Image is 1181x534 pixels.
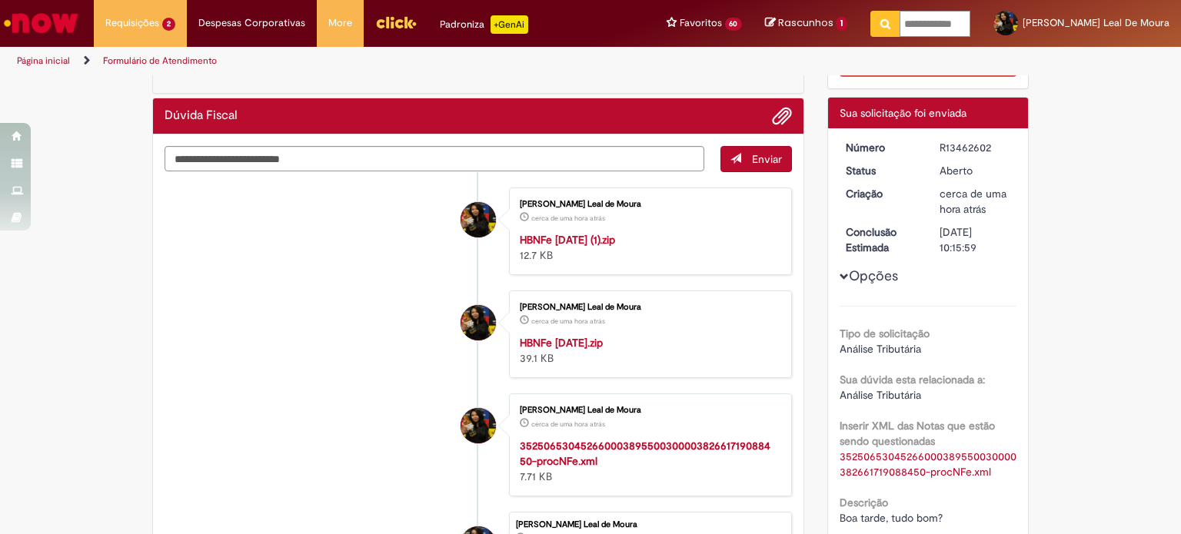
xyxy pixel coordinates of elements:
[520,335,776,366] div: 39.1 KB
[12,47,776,75] ul: Trilhas de página
[834,163,929,178] dt: Status
[2,8,81,38] img: ServiceNow
[940,187,1006,216] span: cerca de uma hora atrás
[461,305,496,340] div: Joice Aparecida Leal de Moura
[870,11,900,37] button: Pesquisar
[165,109,238,123] h2: Dúvida Fiscal Histórico de tíquete
[840,327,930,340] b: Tipo de solicitação
[328,15,352,31] span: More
[836,17,847,31] span: 1
[520,336,603,350] a: HBNFe [DATE].zip
[940,224,1011,255] div: [DATE] 10:15:59
[725,18,743,31] span: 60
[834,186,929,201] dt: Criação
[531,214,605,223] time: 29/08/2025 14:15:36
[520,406,776,415] div: [PERSON_NAME] Leal de Moura
[375,11,417,34] img: click_logo_yellow_360x200.png
[834,140,929,155] dt: Número
[840,496,888,509] b: Descrição
[162,18,175,31] span: 2
[834,224,929,255] dt: Conclusão Estimada
[520,233,615,247] a: HBNFe [DATE] (1).zip
[531,317,605,326] time: 29/08/2025 14:15:36
[520,232,776,263] div: 12.7 KB
[165,146,704,172] textarea: Digite sua mensagem aqui...
[940,163,1011,178] div: Aberto
[520,303,776,312] div: [PERSON_NAME] Leal de Moura
[520,438,776,484] div: 7.71 KB
[520,439,770,468] a: 35250653045266000389550030000382661719088450-procNFe.xml
[198,15,305,31] span: Despesas Corporativas
[840,388,921,402] span: Análise Tributária
[440,15,528,34] div: Padroniza
[103,55,217,67] a: Formulário de Atendimento
[940,140,1011,155] div: R13462602
[840,373,985,386] b: Sua dúvida esta relacionada a:
[491,15,528,34] p: +GenAi
[17,55,70,67] a: Página inicial
[940,186,1011,217] div: 29/08/2025 14:15:55
[778,15,833,30] span: Rascunhos
[840,106,966,120] span: Sua solicitação foi enviada
[765,16,847,31] a: Rascunhos
[840,419,995,448] b: Inserir XML das Notas que estão sendo questionadas
[752,152,782,166] span: Enviar
[940,187,1006,216] time: 29/08/2025 14:15:55
[531,420,605,429] span: cerca de uma hora atrás
[531,420,605,429] time: 29/08/2025 14:14:28
[520,200,776,209] div: [PERSON_NAME] Leal de Moura
[461,202,496,237] div: Joice Aparecida Leal de Moura
[720,146,792,172] button: Enviar
[840,342,921,356] span: Análise Tributária
[772,106,792,126] button: Adicionar anexos
[1023,16,1169,29] span: [PERSON_NAME] Leal De Moura
[531,214,605,223] span: cerca de uma hora atrás
[531,317,605,326] span: cerca de uma hora atrás
[680,15,722,31] span: Favoritos
[461,408,496,443] div: Joice Aparecida Leal de Moura
[840,449,1016,479] a: Download de 35250653045266000389550030000382661719088450-procNFe.xml
[105,15,159,31] span: Requisições
[516,520,783,529] div: [PERSON_NAME] Leal de Moura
